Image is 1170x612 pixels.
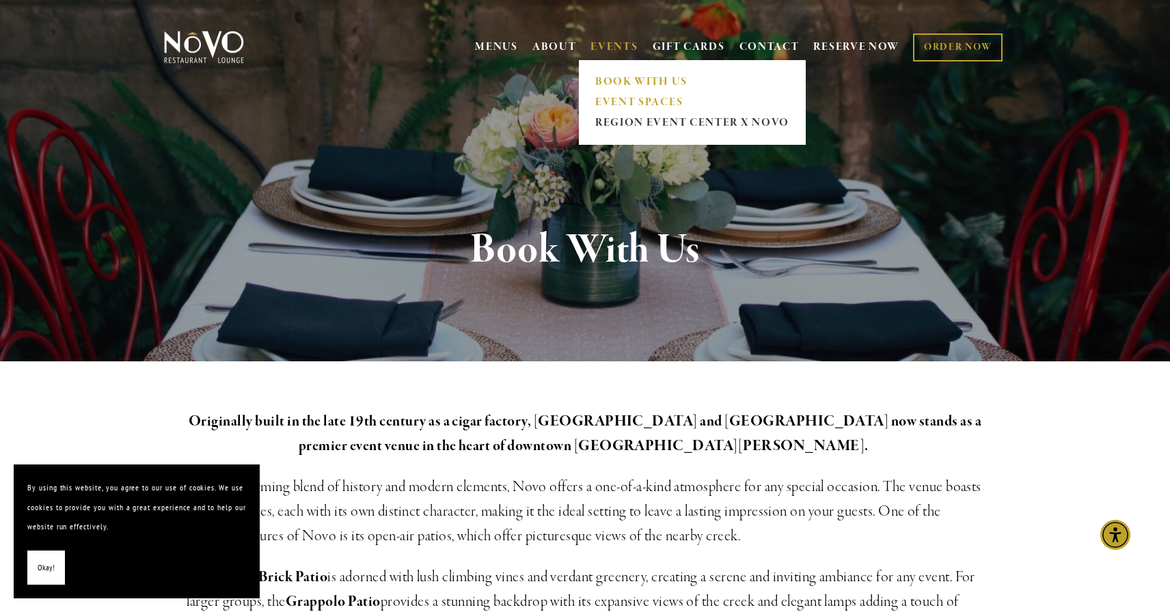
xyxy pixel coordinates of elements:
[189,412,984,456] strong: Originally built in the late 19th century as a cigar factory, [GEOGRAPHIC_DATA] and [GEOGRAPHIC_D...
[14,464,260,598] section: Cookie banner
[590,113,793,133] a: REGION EVENT CENTER x NOVO
[590,72,793,92] a: BOOK WITH US
[187,475,983,548] h3: With its charming blend of history and modern elements, Novo offers a one-of-a-kind atmosphere fo...
[1100,520,1130,550] div: Accessibility Menu
[161,30,247,64] img: Novo Restaurant &amp; Lounge
[739,34,800,60] a: CONTACT
[475,40,518,54] a: MENUS
[653,34,725,60] a: GIFT CARDS
[813,34,899,60] a: RESERVE NOW
[210,568,328,587] strong: Garden Brick Patio
[286,592,381,611] strong: Grappolo Patio
[913,33,1003,61] a: ORDER NOW
[590,40,638,54] a: EVENTS
[532,40,577,54] a: ABOUT
[27,478,246,537] p: By using this website, you agree to our use of cookies. We use cookies to provide you with a grea...
[590,92,793,113] a: EVENT SPACES
[38,558,55,578] span: Okay!
[470,224,700,276] strong: Book With Us
[27,551,65,585] button: Okay!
